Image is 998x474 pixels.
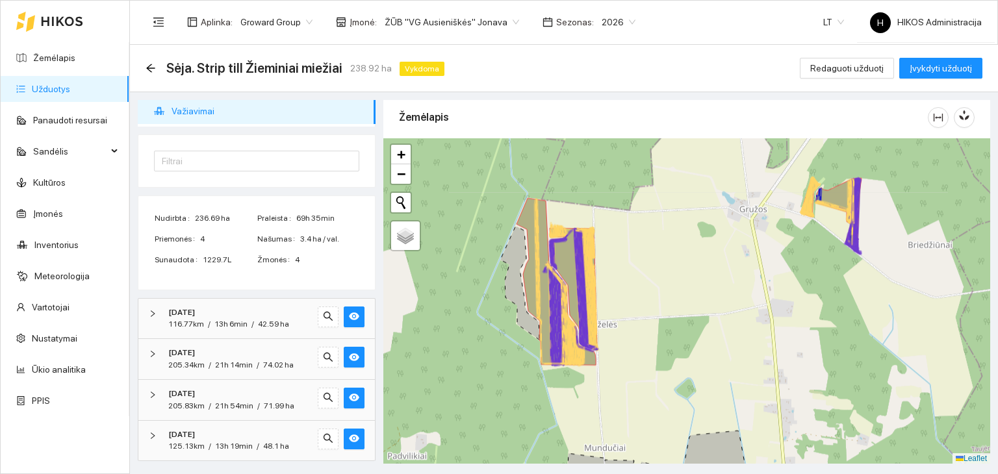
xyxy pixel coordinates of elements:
span: 42.59 ha [258,319,289,329]
span: H [877,12,884,33]
span: 2026 [602,12,635,32]
span: / [257,360,259,369]
button: eye [344,347,365,368]
a: Leaflet [956,454,987,463]
strong: [DATE] [168,308,195,317]
a: Nustatymai [32,333,77,343]
span: + [397,146,405,162]
span: Sezonas : [556,15,594,29]
span: shop [336,17,346,27]
span: 4 [295,254,359,266]
a: Žemėlapis [33,53,75,63]
a: Redaguoti užduotį [800,63,894,73]
a: Inventorius [34,240,79,250]
a: Įmonės [33,208,63,219]
span: 125.13km [168,442,205,451]
strong: [DATE] [168,348,195,357]
div: [DATE]205.83km/21h 54min/71.99 hasearcheye [138,380,375,420]
a: Kultūros [33,177,66,188]
button: column-width [928,107,949,128]
button: search [318,388,339,408]
button: Redaguoti užduotį [800,58,894,79]
span: eye [349,311,359,323]
span: / [208,319,211,329]
span: 4 [200,233,256,245]
span: Nudirbta [155,212,195,225]
button: eye [344,429,365,449]
span: 48.1 ha [263,442,289,451]
span: Žmonės [257,254,295,266]
div: Žemėlapis [399,99,928,136]
div: [DATE]125.13km/13h 19min/48.1 hasearcheye [138,421,375,461]
span: search [323,311,333,323]
span: / [209,360,211,369]
span: Važiavimai [172,98,365,124]
span: column-width [928,112,948,123]
span: Įmonė : [350,15,377,29]
strong: [DATE] [168,430,195,439]
a: Zoom out [391,164,411,184]
a: Meteorologija [34,271,90,281]
span: 3.4 ha / val. [300,233,359,245]
div: [DATE]205.34km/21h 14min/74.02 hasearcheye [138,339,375,379]
span: 205.83km [168,401,205,410]
span: search [323,352,333,364]
span: right [149,350,157,358]
strong: [DATE] [168,389,195,398]
span: HIKOS Administracija [870,17,982,27]
a: Vartotojai [32,302,70,312]
span: − [397,166,405,182]
span: Įvykdyti užduotį [910,61,972,75]
a: Layers [391,221,420,250]
span: eye [349,392,359,405]
span: Aplinka : [201,15,233,29]
button: search [318,347,339,368]
span: Groward Group [240,12,313,32]
a: Užduotys [32,84,70,94]
button: search [318,429,339,449]
span: Našumas [257,233,300,245]
button: Įvykdyti užduotį [899,58,982,79]
a: Ūkio analitika [32,364,86,375]
span: 13h 6min [214,319,248,329]
span: / [209,442,211,451]
a: PPIS [32,395,50,406]
span: LT [823,12,844,32]
span: Praleista [257,212,296,225]
span: eye [349,433,359,445]
a: Zoom in [391,145,411,164]
span: Vykdoma [400,62,444,76]
span: layout [187,17,198,27]
span: Priemonės [155,233,200,245]
span: / [251,319,254,329]
span: 116.77km [168,319,204,329]
span: 21h 14min [215,360,253,369]
div: Atgal [146,63,156,74]
span: / [209,401,211,410]
button: eye [344,388,365,408]
span: right [149,432,157,440]
a: Panaudoti resursai [33,115,107,125]
span: 21h 54min [215,401,253,410]
span: ŽŪB "VG Ausieniškės" Jonava [385,12,519,32]
span: / [257,401,260,410]
span: eye [349,352,359,364]
span: calendar [543,17,553,27]
span: menu-fold [153,16,164,28]
button: eye [344,306,365,327]
span: Sėja. Strip till Žieminiai miežiai [166,58,342,79]
span: 74.02 ha [263,360,294,369]
span: search [323,433,333,445]
span: Redaguoti užduotį [810,61,884,75]
span: / [257,442,259,451]
span: 13h 19min [215,442,253,451]
div: [DATE]116.77km/13h 6min/42.59 hasearcheye [138,299,375,339]
span: arrow-left [146,63,156,73]
span: right [149,391,157,399]
span: search [323,392,333,405]
button: Initiate a new search [391,193,411,212]
span: 205.34km [168,360,205,369]
span: 69h 35min [296,212,359,225]
span: Sunaudota [155,254,203,266]
button: search [318,306,339,327]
